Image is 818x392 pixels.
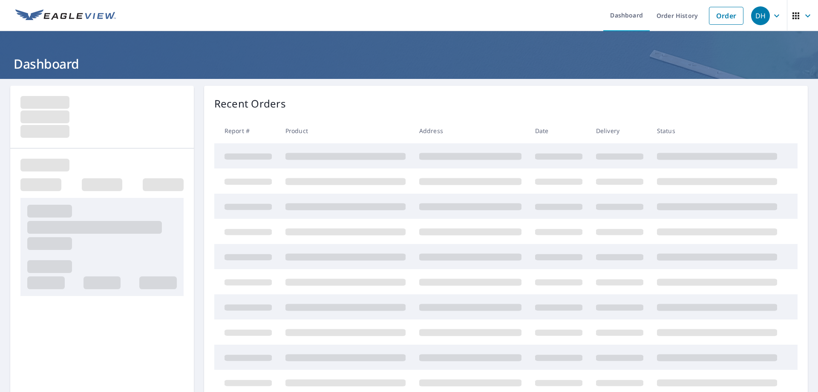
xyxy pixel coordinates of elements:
th: Delivery [589,118,650,143]
a: Order [709,7,743,25]
th: Date [528,118,589,143]
div: DH [751,6,770,25]
th: Status [650,118,784,143]
th: Product [279,118,412,143]
th: Report # [214,118,279,143]
img: EV Logo [15,9,116,22]
h1: Dashboard [10,55,808,73]
th: Address [412,118,528,143]
p: Recent Orders [214,96,286,111]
